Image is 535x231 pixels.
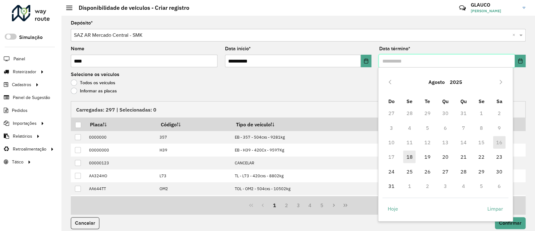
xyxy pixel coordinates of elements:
[436,179,454,193] td: 3
[12,159,24,165] span: Tático
[454,135,472,150] td: 14
[13,120,37,127] span: Importações
[418,120,436,135] td: 5
[472,150,490,164] td: 22
[232,169,398,182] td: TL - L73 - 420cxs - 8802kg
[13,94,50,101] span: Painel de Sugestão
[496,77,506,87] button: Next Month
[406,98,412,104] span: Se
[454,120,472,135] td: 7
[156,118,232,131] th: Código
[71,80,115,86] label: Todos os veículos
[418,164,436,179] td: 26
[71,88,117,94] label: Informar as placas
[281,199,292,211] button: 2
[490,106,508,120] td: 2
[388,205,398,212] span: Hoje
[13,69,36,75] span: Roteirizador
[86,131,156,144] td: 0000000
[86,118,156,131] th: Placa
[379,45,410,52] label: Data término
[472,120,490,135] td: 8
[436,106,454,120] td: 30
[460,98,466,104] span: Qu
[232,131,398,144] td: EB - 357 - 504cxs - 9281kg
[425,98,430,104] span: Te
[495,217,526,229] button: Confirmar
[71,19,93,27] label: Depósito
[75,220,95,226] span: Cancelar
[454,164,472,179] td: 28
[471,2,518,8] h3: GLAUCO
[382,179,400,193] td: 31
[401,135,418,150] td: 11
[13,133,32,140] span: Relatórios
[439,165,452,178] span: 27
[86,195,156,208] td: AA706BM
[232,118,398,131] th: Tipo de veículo
[421,151,434,163] span: 19
[456,1,469,15] a: Contato Rápido
[382,150,400,164] td: 17
[401,120,418,135] td: 4
[436,135,454,150] td: 13
[401,106,418,120] td: 28
[487,205,503,212] span: Limpar
[156,182,232,195] td: OM2
[457,165,469,178] span: 28
[472,106,490,120] td: 1
[156,169,232,182] td: L73
[382,106,400,120] td: 27
[385,180,398,192] span: 31
[232,157,398,169] td: CANCELAR
[475,165,488,178] span: 29
[493,165,506,178] span: 30
[475,151,488,163] span: 22
[490,135,508,150] td: 16
[12,107,28,114] span: Pedidos
[385,77,395,87] button: Previous Month
[471,8,518,14] span: [PERSON_NAME]
[361,55,372,67] button: Choose Date
[482,202,508,215] button: Limpar
[493,151,506,163] span: 23
[490,120,508,135] td: 9
[388,98,395,104] span: Do
[382,135,400,150] td: 10
[232,182,398,195] td: TOL - OM2 - 504cxs - 10502kg
[499,220,522,226] span: Confirmar
[382,202,403,215] button: Hoje
[86,182,156,195] td: AA644TT
[339,199,351,211] button: Last Page
[71,71,119,78] label: Selecione os veículos
[232,144,398,157] td: EB - H39 - 420Cx - 9597Kg
[156,195,232,208] td: OM7
[13,56,25,62] span: Painel
[385,165,398,178] span: 24
[436,120,454,135] td: 6
[472,164,490,179] td: 29
[401,150,418,164] td: 18
[71,101,526,118] div: Carregadas: 297 | Selecionadas: 0
[378,67,513,222] div: Choose Date
[225,45,251,52] label: Data início
[478,98,484,104] span: Se
[439,151,452,163] span: 20
[426,74,447,90] button: Choose Month
[442,98,448,104] span: Qu
[382,120,400,135] td: 3
[86,169,156,182] td: AA324HO
[401,179,418,193] td: 1
[156,144,232,157] td: H39
[421,165,434,178] span: 26
[436,164,454,179] td: 27
[472,179,490,193] td: 5
[418,106,436,120] td: 29
[13,146,46,152] span: Retroalimentação
[454,106,472,120] td: 31
[418,135,436,150] td: 12
[496,98,502,104] span: Sa
[490,150,508,164] td: 23
[292,199,304,211] button: 3
[472,135,490,150] td: 15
